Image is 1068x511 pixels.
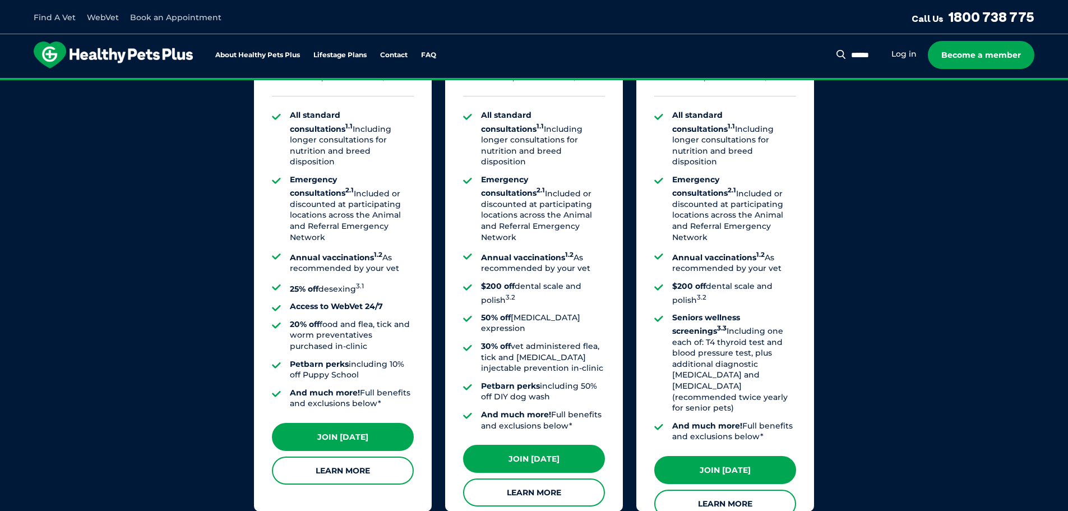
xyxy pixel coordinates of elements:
strong: Annual vaccinations [290,252,382,263]
li: dental scale and polish [481,281,605,306]
a: Learn More [463,478,605,507]
sup: 1.2 [374,251,382,259]
li: vet administered flea, tick and [MEDICAL_DATA] injectable prevention in-clinic [481,341,605,374]
a: Become a member [928,41,1034,69]
a: Contact [380,52,408,59]
li: Included or discounted at participating locations across the Animal and Referral Emergency Network [290,174,414,243]
strong: Annual vaccinations [672,252,765,263]
sup: 1.1 [537,122,544,130]
sup: 3.1 [356,282,364,290]
a: Learn More [272,457,414,485]
strong: 30% off [481,341,511,351]
strong: Seniors wellness screenings [672,312,740,336]
span: Call Us [912,13,944,24]
li: Full benefits and exclusions below* [672,421,796,443]
li: including 50% off DIY dog wash [481,381,605,403]
strong: Annual vaccinations [481,252,574,263]
a: Join [DATE] [272,423,414,451]
strong: $200 off [672,281,706,291]
a: Join [DATE] [463,445,605,473]
strong: And much more! [672,421,742,431]
strong: 20% off [290,319,320,329]
span: Proactive, preventative wellness program designed to keep your pet healthier and happier for longer [325,79,743,89]
sup: 3.2 [506,293,515,301]
li: Including longer consultations for nutrition and breed disposition [672,110,796,168]
sup: 3.2 [697,293,706,301]
sup: 2.1 [537,187,545,195]
li: Included or discounted at participating locations across the Animal and Referral Emergency Network [481,174,605,243]
a: WebVet [87,12,119,22]
sup: 1.1 [345,122,353,130]
li: desexing [290,281,414,294]
a: Lifestage Plans [313,52,367,59]
li: As recommended by your vet [672,250,796,274]
strong: And much more! [290,388,360,398]
li: Full benefits and exclusions below* [481,409,605,431]
strong: Emergency consultations [481,174,545,198]
a: Book an Appointment [130,12,221,22]
strong: All standard consultations [481,110,544,133]
strong: All standard consultations [290,110,353,133]
li: including 10% off Puppy School [290,359,414,381]
sup: 2.1 [728,187,736,195]
a: Join [DATE] [654,456,796,484]
sup: 2.1 [345,187,354,195]
strong: Petbarn perks [290,359,349,369]
sup: 3.3 [717,324,727,332]
li: Included or discounted at participating locations across the Animal and Referral Emergency Network [672,174,796,243]
li: As recommended by your vet [481,250,605,274]
li: Including one each of: T4 thyroid test and blood pressure test, plus additional diagnostic [MEDIC... [672,312,796,414]
strong: Access to WebVet 24/7 [290,301,383,311]
strong: $200 off [481,281,515,291]
strong: 50% off [481,312,511,323]
li: food and flea, tick and worm preventatives purchased in-clinic [290,319,414,352]
a: Log in [891,49,917,59]
a: Call Us1800 738 775 [912,8,1034,25]
a: About Healthy Pets Plus [215,52,300,59]
strong: And much more! [481,409,551,420]
sup: 1.2 [756,251,765,259]
li: dental scale and polish [672,281,796,306]
button: Search [834,49,848,60]
li: [MEDICAL_DATA] expression [481,312,605,334]
strong: Emergency consultations [672,174,736,198]
li: As recommended by your vet [290,250,414,274]
strong: All standard consultations [672,110,735,133]
strong: Emergency consultations [290,174,354,198]
li: Full benefits and exclusions below* [290,388,414,409]
a: Find A Vet [34,12,76,22]
li: Including longer consultations for nutrition and breed disposition [290,110,414,168]
sup: 1.2 [565,251,574,259]
a: FAQ [421,52,436,59]
li: Including longer consultations for nutrition and breed disposition [481,110,605,168]
strong: Petbarn perks [481,381,540,391]
strong: 25% off [290,284,318,294]
sup: 1.1 [728,122,735,130]
img: hpp-logo [34,42,193,68]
